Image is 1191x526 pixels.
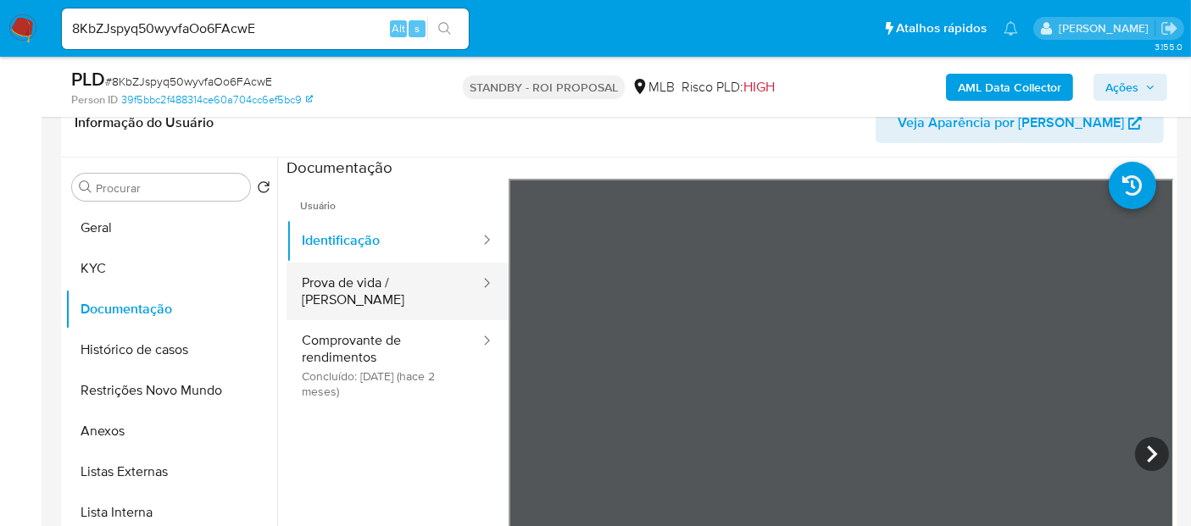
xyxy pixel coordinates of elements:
b: Person ID [71,92,118,108]
button: Restrições Novo Mundo [65,370,277,411]
span: s [415,20,420,36]
a: Notificações [1004,21,1018,36]
input: Procurar [96,180,243,196]
span: Atalhos rápidos [896,19,987,37]
a: Sair [1160,19,1178,37]
span: Alt [392,20,405,36]
div: MLB [632,78,675,97]
p: STANDBY - ROI PROPOSAL [463,75,625,99]
button: Retornar ao pedido padrão [257,180,270,199]
b: AML Data Collector [958,74,1061,101]
span: Veja Aparência por [PERSON_NAME] [898,102,1124,143]
button: AML Data Collector [946,74,1073,101]
p: erico.trevizan@mercadopago.com.br [1059,20,1155,36]
input: Pesquise usuários ou casos... [62,18,469,40]
span: # 8KbZJspyq50wyvfaOo6FAcwE [105,73,272,90]
span: 3.155.0 [1155,40,1183,53]
b: PLD [71,65,105,92]
button: Histórico de casos [65,329,277,370]
span: Ações [1105,74,1138,101]
button: Ações [1094,74,1167,101]
span: Risco PLD: [682,78,775,97]
h1: Informação do Usuário [75,114,214,131]
button: Veja Aparência por [PERSON_NAME] [876,102,1164,143]
a: 39f5bbc2f488314ce60a704cc6ef5bc9 [121,92,313,108]
button: search-icon [427,17,462,41]
button: Procurar [79,180,92,194]
button: Listas Externas [65,451,277,492]
button: Documentação [65,289,277,329]
button: KYC [65,248,277,289]
span: HIGH [743,77,775,97]
button: Geral [65,208,277,248]
button: Anexos [65,411,277,451]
